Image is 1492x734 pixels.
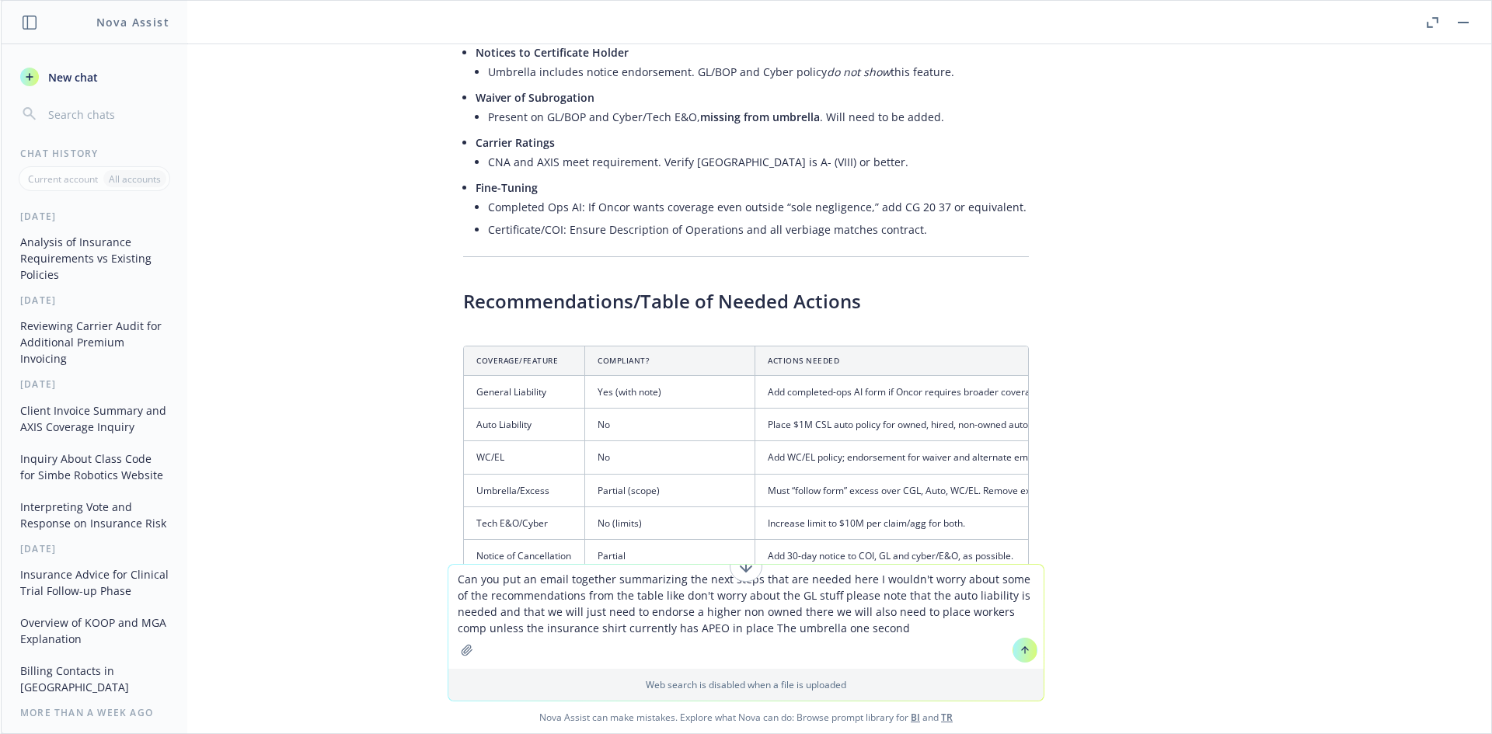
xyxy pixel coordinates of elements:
[476,135,555,150] span: Carrier Ratings
[755,506,1216,539] td: Increase limit to $10M per claim/agg for both.
[755,539,1216,572] td: Add 30-day notice to COI, GL and cyber/E&O, as possible.
[476,90,594,105] span: Waiver of Subrogation
[45,103,169,125] input: Search chats
[464,346,585,376] th: Coverage/Feature
[14,63,175,91] button: New chat
[14,494,175,536] button: Interpreting Vote and Response on Insurance Risk
[488,196,1029,218] li: Completed Ops AI: If Oncor wants coverage even outside “sole negligence,” add CG 20 37 or equival...
[28,172,98,186] p: Current account
[464,506,585,539] td: Tech E&O/Cyber
[755,474,1216,506] td: Must “follow form” excess over CGL, Auto, WC/EL. Remove exclusions. Waiver of subrogation needed.
[585,409,755,441] td: No
[464,474,585,506] td: Umbrella/Excess
[463,288,861,314] span: Recommendations/Table of Needed Actions
[14,313,175,371] button: Reviewing Carrier Audit for Additional Premium Invoicing
[488,61,1029,83] li: Umbrella includes notice endorsement. GL/BOP and Cyber policy this feature.
[14,229,175,287] button: Analysis of Insurance Requirements vs Existing Policies
[585,506,755,539] td: No (limits)
[458,678,1034,691] p: Web search is disabled when a file is uploaded
[585,346,755,376] th: Compliant?
[45,69,98,85] span: New chat
[109,172,161,186] p: All accounts
[2,377,187,391] div: [DATE]
[96,14,169,30] h1: Nova Assist
[476,180,538,195] span: Fine-Tuning
[464,441,585,474] td: WC/EL
[14,610,175,652] button: Overview of KOOP and MGA Explanation
[2,706,187,719] div: More than a week ago
[755,376,1216,409] td: Add completed-ops AI form if Oncor requires broader coverage.
[2,210,187,223] div: [DATE]
[488,151,1029,173] li: CNA and AXIS meet requirement. Verify [GEOGRAPHIC_DATA] is A- (VIII) or better.
[14,398,175,440] button: Client Invoice Summary and AXIS Coverage Inquiry
[464,539,585,572] td: Notice of Cancellation
[488,218,1029,241] li: Certificate/COI: Ensure Description of Operations and all verbiage matches contract.
[464,376,585,409] td: General Liability
[2,294,187,307] div: [DATE]
[585,539,755,572] td: Partial
[14,658,175,700] button: Billing Contacts in [GEOGRAPHIC_DATA]
[585,376,755,409] td: Yes (with note)
[448,565,1044,669] textarea: Can you put an email together summarizing the next steps that are needed here I wouldn't worry ab...
[755,346,1216,376] th: Actions Needed
[2,147,187,160] div: Chat History
[585,474,755,506] td: Partial (scope)
[700,110,820,124] span: missing from umbrella
[911,711,920,724] a: BI
[14,562,175,604] button: Insurance Advice for Clinical Trial Follow-up Phase
[2,542,187,555] div: [DATE]
[755,409,1216,441] td: Place $1M CSL auto policy for owned, hired, non-owned autos; schedule under umbrella.
[755,441,1216,474] td: Add WC/EL policy; endorsement for waiver and alternate employer for Oncor.
[585,441,755,474] td: No
[7,701,1485,733] span: Nova Assist can make mistakes. Explore what Nova can do: Browse prompt library for and
[464,409,585,441] td: Auto Liability
[488,106,1029,128] li: Present on GL/BOP and Cyber/Tech E&O, . Will need to be added.
[476,45,629,60] span: Notices to Certificate Holder
[14,446,175,488] button: Inquiry About Class Code for Simbe Robotics Website
[827,64,891,79] em: do not show
[941,711,953,724] a: TR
